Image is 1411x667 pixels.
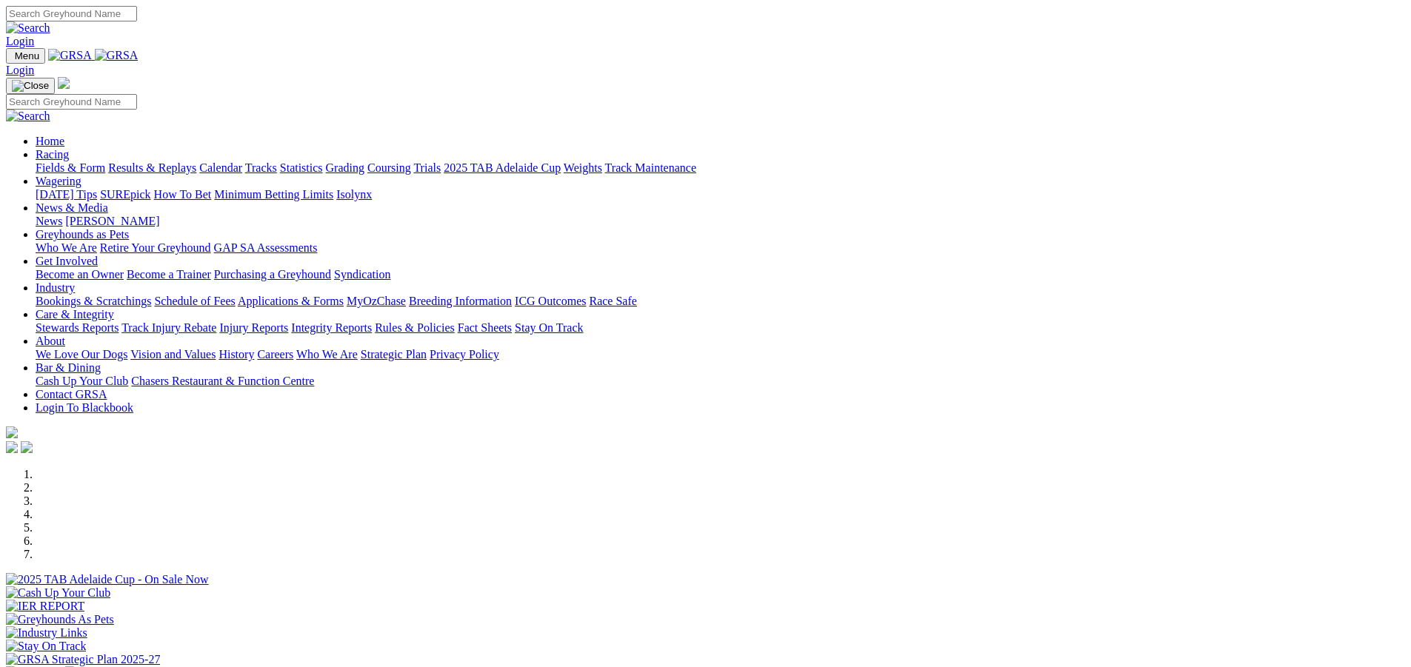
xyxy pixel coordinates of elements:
a: Track Injury Rebate [121,321,216,334]
a: Who We Are [36,241,97,254]
a: Stay On Track [515,321,583,334]
a: Vision and Values [130,348,216,361]
a: Wagering [36,175,81,187]
a: Bar & Dining [36,361,101,374]
img: Cash Up Your Club [6,586,110,600]
a: History [219,348,254,361]
a: Statistics [280,161,323,174]
a: Fields & Form [36,161,105,174]
img: Greyhounds As Pets [6,613,114,626]
a: Login [6,35,34,47]
a: Coursing [367,161,411,174]
img: 2025 TAB Adelaide Cup - On Sale Now [6,573,209,586]
div: Bar & Dining [36,375,1405,388]
a: Race Safe [589,295,636,307]
a: Contact GRSA [36,388,107,400]
span: Menu [15,50,39,61]
a: [PERSON_NAME] [65,215,159,227]
a: News & Media [36,201,108,214]
a: News [36,215,62,227]
img: twitter.svg [21,441,33,453]
img: Search [6,110,50,123]
img: Close [12,80,49,92]
button: Toggle navigation [6,48,45,64]
div: Greyhounds as Pets [36,241,1405,255]
a: Weights [564,161,602,174]
a: Who We Are [296,348,358,361]
a: Strategic Plan [361,348,427,361]
a: Careers [257,348,293,361]
a: Chasers Restaurant & Function Centre [131,375,314,387]
a: Retire Your Greyhound [100,241,211,254]
a: [DATE] Tips [36,188,97,201]
a: SUREpick [100,188,150,201]
a: How To Bet [154,188,212,201]
a: Bookings & Scratchings [36,295,151,307]
a: ICG Outcomes [515,295,586,307]
div: Care & Integrity [36,321,1405,335]
a: Trials [413,161,441,174]
a: Greyhounds as Pets [36,228,129,241]
a: We Love Our Dogs [36,348,127,361]
a: Login To Blackbook [36,401,133,414]
div: About [36,348,1405,361]
a: About [36,335,65,347]
div: Racing [36,161,1405,175]
a: Tracks [245,161,277,174]
a: Industry [36,281,75,294]
a: Calendar [199,161,242,174]
a: Care & Integrity [36,308,114,321]
input: Search [6,6,137,21]
img: Search [6,21,50,35]
a: Minimum Betting Limits [214,188,333,201]
button: Toggle navigation [6,78,55,94]
a: Cash Up Your Club [36,375,128,387]
a: Injury Reports [219,321,288,334]
input: Search [6,94,137,110]
a: Integrity Reports [291,321,372,334]
a: Grading [326,161,364,174]
img: GRSA Strategic Plan 2025-27 [6,653,160,666]
div: Get Involved [36,268,1405,281]
a: Applications & Forms [238,295,344,307]
a: Get Involved [36,255,98,267]
a: Stewards Reports [36,321,119,334]
img: IER REPORT [6,600,84,613]
a: Schedule of Fees [154,295,235,307]
a: Become a Trainer [127,268,211,281]
a: MyOzChase [347,295,406,307]
img: GRSA [95,49,139,62]
img: Stay On Track [6,640,86,653]
img: Industry Links [6,626,87,640]
a: Results & Replays [108,161,196,174]
div: Industry [36,295,1405,308]
div: News & Media [36,215,1405,228]
a: Breeding Information [409,295,512,307]
a: Home [36,135,64,147]
a: Racing [36,148,69,161]
img: facebook.svg [6,441,18,453]
a: Fact Sheets [458,321,512,334]
a: Purchasing a Greyhound [214,268,331,281]
a: GAP SA Assessments [214,241,318,254]
img: logo-grsa-white.png [6,426,18,438]
a: Privacy Policy [430,348,499,361]
a: Track Maintenance [605,161,696,174]
img: logo-grsa-white.png [58,77,70,89]
a: Become an Owner [36,268,124,281]
img: GRSA [48,49,92,62]
a: Rules & Policies [375,321,455,334]
a: Syndication [334,268,390,281]
a: 2025 TAB Adelaide Cup [444,161,561,174]
div: Wagering [36,188,1405,201]
a: Login [6,64,34,76]
a: Isolynx [336,188,372,201]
